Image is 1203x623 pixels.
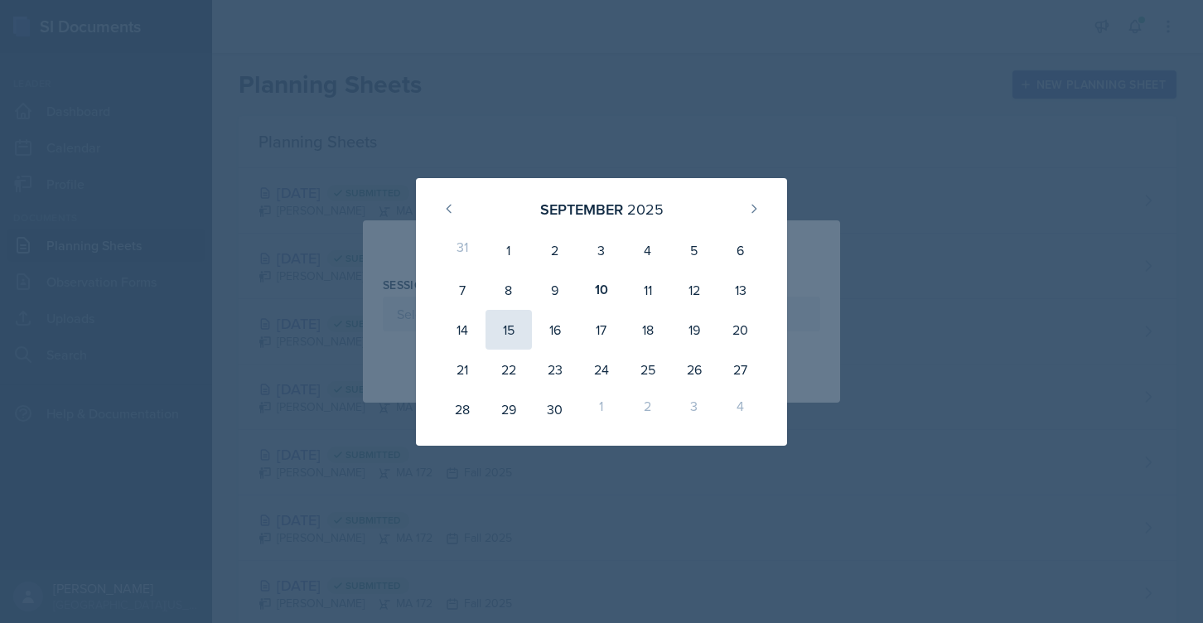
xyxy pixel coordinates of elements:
[627,198,664,220] div: 2025
[439,230,486,270] div: 31
[439,350,486,389] div: 21
[717,350,764,389] div: 27
[486,350,532,389] div: 22
[625,230,671,270] div: 4
[717,270,764,310] div: 13
[532,389,578,429] div: 30
[625,389,671,429] div: 2
[625,350,671,389] div: 25
[532,270,578,310] div: 9
[578,310,625,350] div: 17
[532,230,578,270] div: 2
[671,310,717,350] div: 19
[578,389,625,429] div: 1
[439,310,486,350] div: 14
[486,389,532,429] div: 29
[540,198,623,220] div: September
[671,230,717,270] div: 5
[439,270,486,310] div: 7
[671,389,717,429] div: 3
[578,350,625,389] div: 24
[532,350,578,389] div: 23
[578,270,625,310] div: 10
[717,389,764,429] div: 4
[671,270,717,310] div: 12
[717,230,764,270] div: 6
[625,270,671,310] div: 11
[486,230,532,270] div: 1
[717,310,764,350] div: 20
[532,310,578,350] div: 16
[486,270,532,310] div: 8
[671,350,717,389] div: 26
[625,310,671,350] div: 18
[578,230,625,270] div: 3
[486,310,532,350] div: 15
[439,389,486,429] div: 28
